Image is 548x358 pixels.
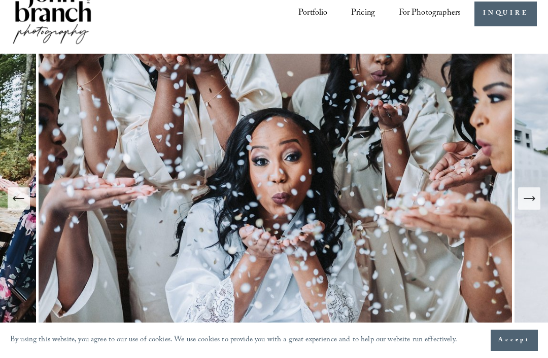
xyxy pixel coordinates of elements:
button: Next Slide [518,187,540,210]
a: INQUIRE [474,2,537,26]
button: Previous Slide [8,187,30,210]
span: Accept [498,335,530,345]
a: Pricing [351,5,375,23]
p: By using this website, you agree to our use of cookies. We use cookies to provide you with a grea... [10,333,457,347]
button: Accept [491,330,538,351]
span: For Photographers [399,6,461,22]
a: Portfolio [298,5,327,23]
a: folder dropdown [399,5,461,23]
